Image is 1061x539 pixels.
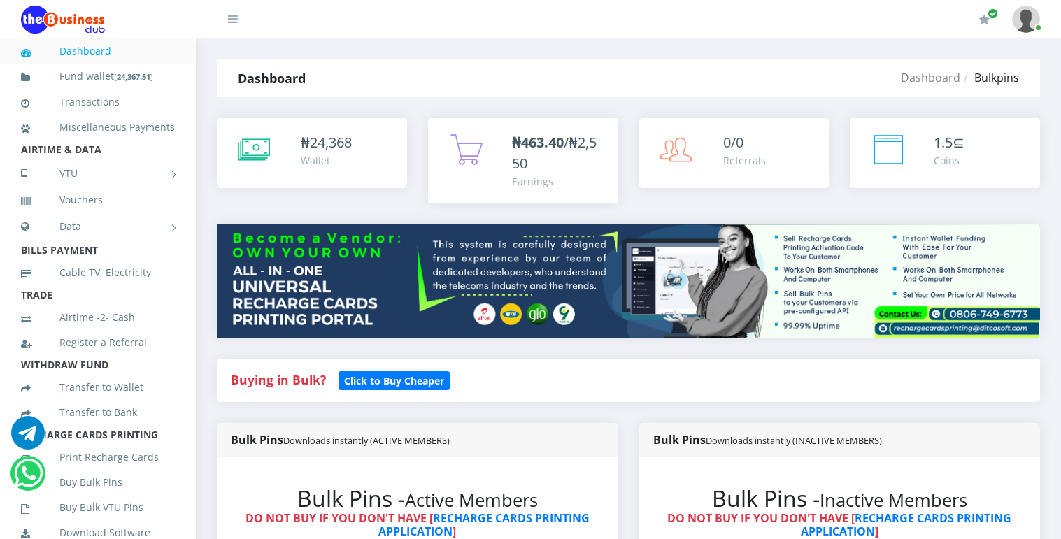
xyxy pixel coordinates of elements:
[405,488,538,512] small: Active Members
[344,374,444,387] b: Click to Buy Cheaper
[21,111,175,143] a: Miscellaneous Payments
[378,510,590,539] a: RECHARGE CARDS PRINTING APPLICATION
[988,8,998,19] span: Renew/Upgrade Subscription
[512,133,564,152] b: ₦463.40
[512,133,597,173] span: /₦2,550
[238,70,306,87] strong: Dashboard
[639,118,829,188] a: 0/0 Referrals
[117,71,150,82] b: 24,367.51
[21,301,175,333] a: Airtime -2- Cash
[934,132,964,153] div: ⊆
[667,485,1013,512] h2: Bulk Pins -
[283,434,450,447] small: Downloads instantly (ACTIVE MEMBERS)
[21,35,175,67] a: Dashboard
[667,510,1011,539] strong: DO NOT BUY IF YOU DON'T HAVE [ ]
[301,132,352,153] div: ₦
[979,14,990,25] i: Renew/Upgrade Subscription
[231,432,450,447] strong: Bulk Pins
[231,371,326,388] strong: Buying in Bulk?
[301,153,352,168] div: Wallet
[21,86,175,118] a: Transactions
[217,118,407,188] a: ₦24,368 Wallet
[723,133,743,152] span: 0/0
[21,257,175,289] a: Cable TV, Electricity
[706,434,882,447] small: Downloads instantly (INACTIVE MEMBERS)
[21,156,175,191] a: VTU
[245,485,590,512] h2: Bulk Pins -
[428,118,618,203] a: ₦463.40/₦2,550 Earnings
[512,174,604,189] div: Earnings
[14,467,43,490] a: Chat for support
[245,510,590,539] strong: DO NOT BUY IF YOU DON'T HAVE [ ]
[114,71,153,82] small: [ ]
[21,441,175,473] a: Print Recharge Cards
[1012,6,1040,33] img: User
[723,153,766,168] div: Referrals
[21,209,175,244] a: Data
[21,491,175,524] a: Buy Bulk VTU Pins
[653,432,882,447] strong: Bulk Pins
[21,466,175,498] a: Buy Bulk Pins
[217,224,1040,337] img: multitenant_rcp.png
[901,70,960,85] a: Dashboard
[21,184,175,216] a: Vouchers
[21,6,105,34] img: Logo
[11,426,45,450] a: Chat for support
[801,510,1012,539] a: RECHARGE CARDS PRINTING APPLICATION
[21,371,175,403] a: Transfer to Wallet
[21,60,175,93] a: Fund wallet[24,367.51]
[21,396,175,429] a: Transfer to Bank
[21,326,175,359] a: Register a Referral
[960,69,1019,86] li: Bulkpins
[339,371,450,388] a: Click to Buy Cheaper
[934,133,953,152] span: 1.5
[934,153,964,168] div: Coins
[310,133,352,152] span: 24,368
[820,488,967,512] small: Inactive Members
